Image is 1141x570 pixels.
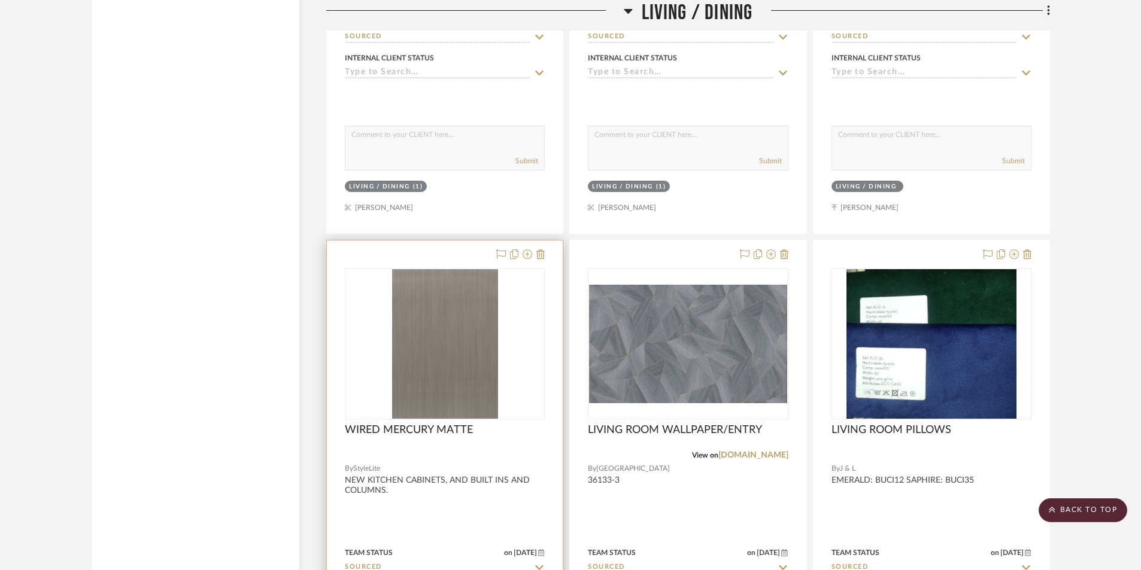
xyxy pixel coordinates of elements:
[999,548,1025,557] span: [DATE]
[840,463,855,474] span: J & L
[832,463,840,474] span: By
[588,423,762,437] span: LIVING ROOM WALLPAPER/ENTRY
[588,53,677,63] div: Internal Client Status
[588,547,636,558] div: Team Status
[588,269,787,419] div: 0
[349,182,410,191] div: LIVING / DINING
[747,549,755,556] span: on
[656,182,666,191] div: (1)
[345,547,393,558] div: Team Status
[755,548,781,557] span: [DATE]
[832,53,921,63] div: Internal Client Status
[832,68,1017,79] input: Type to Search…
[392,269,498,419] img: WIRED MERCURY MATTE
[504,549,512,556] span: on
[991,549,999,556] span: on
[588,463,596,474] span: By
[345,32,530,43] input: Type to Search…
[692,452,718,459] span: View on
[592,182,653,191] div: LIVING / DINING
[345,53,434,63] div: Internal Client Status
[515,156,538,166] button: Submit
[836,182,897,191] div: LIVING / DINING
[759,156,782,166] button: Submit
[588,68,773,79] input: Type to Search…
[1039,498,1127,522] scroll-to-top-button: BACK TO TOP
[588,32,773,43] input: Type to Search…
[832,423,951,437] span: LIVING ROOM PILLOWS
[413,182,423,191] div: (1)
[512,548,538,557] span: [DATE]
[345,68,530,79] input: Type to Search…
[345,423,473,437] span: WIRED MERCURY MATTE
[596,463,670,474] span: [GEOGRAPHIC_DATA]
[832,32,1017,43] input: Type to Search…
[589,285,787,403] img: LIVING ROOM WALLPAPER/ENTRY
[832,547,879,558] div: Team Status
[846,269,1016,419] img: LIVING ROOM PILLOWS
[345,463,353,474] span: By
[353,463,380,474] span: StyleLite
[718,451,788,459] a: [DOMAIN_NAME]
[1002,156,1025,166] button: Submit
